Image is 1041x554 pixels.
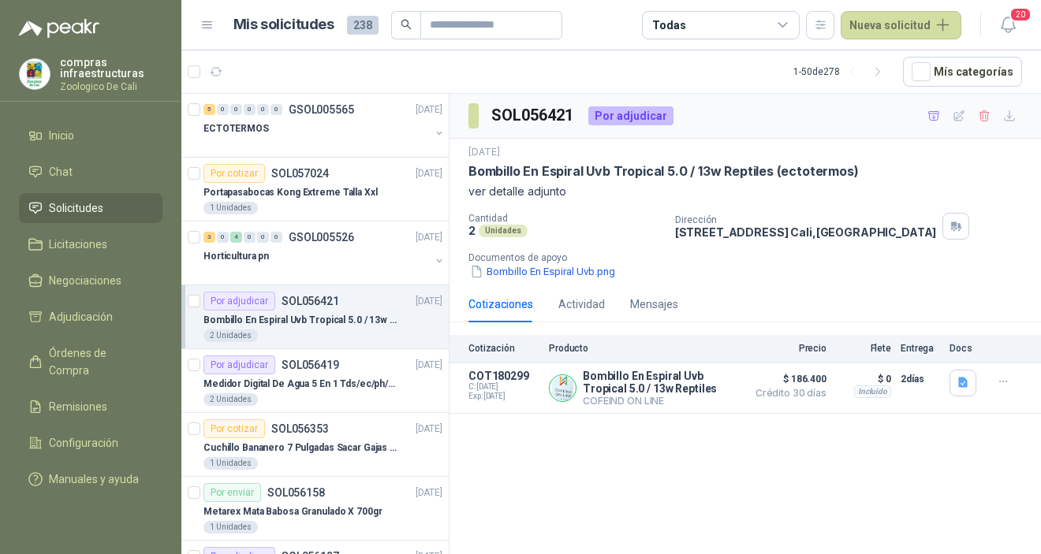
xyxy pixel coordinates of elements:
[416,485,442,500] p: [DATE]
[19,193,162,223] a: Solicitudes
[558,296,605,313] div: Actividad
[203,100,446,151] a: 5 0 0 0 0 0 GSOL005565[DATE] ECTOTERMOS
[583,370,738,395] p: Bombillo En Espiral Uvb Tropical 5.0 / 13w Reptiles
[282,359,339,370] p: SOL056419
[203,329,258,342] div: 2 Unidades
[19,229,162,259] a: Licitaciones
[203,292,275,310] div: Por adjudicar
[630,296,678,313] div: Mensajes
[19,428,162,458] a: Configuración
[1009,7,1032,22] span: 20
[19,302,162,332] a: Adjudicación
[468,163,858,180] p: Bombillo En Espiral Uvb Tropical 5.0 / 13w Reptiles (ectotermos)
[468,392,539,401] span: Exp: [DATE]
[748,343,826,354] p: Precio
[49,398,107,415] span: Remisiones
[203,232,215,243] div: 3
[181,285,449,349] a: Por adjudicarSOL056421[DATE] Bombillo En Espiral Uvb Tropical 5.0 / 13w Reptiles (ectotermos)2 Un...
[282,296,339,307] p: SOL056421
[19,392,162,422] a: Remisiones
[60,82,162,91] p: Zoologico De Cali
[203,483,261,502] div: Por enviar
[675,214,937,225] p: Dirección
[203,504,382,519] p: Metarex Mata Babosa Granulado X 700gr
[416,230,442,245] p: [DATE]
[19,338,162,385] a: Órdenes de Compra
[416,422,442,437] p: [DATE]
[19,464,162,494] a: Manuales y ayuda
[181,413,449,477] a: Por cotizarSOL056353[DATE] Cuchillo Bananero 7 Pulgadas Sacar Gajas O Deshoje O Desman1 Unidades
[468,370,539,382] p: COT180299
[203,228,446,278] a: 3 0 4 0 0 0 GSOL005526[DATE] Horticultura pn
[49,272,121,289] span: Negociaciones
[468,296,533,313] div: Cotizaciones
[289,104,354,115] p: GSOL005565
[203,313,400,328] p: Bombillo En Espiral Uvb Tropical 5.0 / 13w Reptiles (ectotermos)
[271,423,329,434] p: SOL056353
[289,232,354,243] p: GSOL005526
[994,11,1022,39] button: 20
[233,13,334,36] h1: Mis solicitudes
[491,103,576,128] h3: SOL056421
[836,343,891,354] p: Flete
[347,16,379,35] span: 238
[19,157,162,187] a: Chat
[854,385,891,398] div: Incluido
[468,343,539,354] p: Cotización
[203,202,258,214] div: 1 Unidades
[49,199,103,217] span: Solicitudes
[468,145,500,160] p: [DATE]
[257,232,269,243] div: 0
[20,59,50,89] img: Company Logo
[203,393,258,406] div: 2 Unidades
[468,252,1035,263] p: Documentos de apoyo
[230,232,242,243] div: 4
[203,355,275,374] div: Por adjudicar
[19,19,99,38] img: Logo peakr
[901,370,940,389] p: 2 días
[244,104,256,115] div: 0
[479,225,528,237] div: Unidades
[267,487,325,498] p: SOL056158
[19,121,162,151] a: Inicio
[468,183,1022,200] p: ver detalle adjunto
[203,419,265,438] div: Por cotizar
[181,477,449,541] a: Por enviarSOL056158[DATE] Metarex Mata Babosa Granulado X 700gr1 Unidades
[203,164,265,183] div: Por cotizar
[416,166,442,181] p: [DATE]
[203,121,269,136] p: ECTOTERMOS
[49,236,107,253] span: Licitaciones
[203,521,258,534] div: 1 Unidades
[257,104,269,115] div: 0
[49,470,139,488] span: Manuales y ayuda
[271,168,329,179] p: SOL057024
[203,457,258,470] div: 1 Unidades
[271,104,282,115] div: 0
[230,104,242,115] div: 0
[203,377,400,392] p: Medidor Digital De Agua 5 En 1 Tds/ec/ph/salinidad/temperatu
[748,370,826,389] span: $ 186.400
[19,266,162,296] a: Negociaciones
[588,106,673,125] div: Por adjudicar
[60,57,162,79] p: compras infraestructuras
[903,57,1022,87] button: Mís categorías
[652,17,685,34] div: Todas
[901,343,940,354] p: Entrega
[49,434,118,452] span: Configuración
[244,232,256,243] div: 0
[49,308,113,325] span: Adjudicación
[416,102,442,117] p: [DATE]
[401,19,412,30] span: search
[468,224,476,237] p: 2
[583,395,738,407] p: COFEIND ON LINE
[181,158,449,221] a: Por cotizarSOL057024[DATE] Portapasabocas Kong Extreme Talla Xxl1 Unidades
[181,349,449,413] a: Por adjudicarSOL056419[DATE] Medidor Digital De Agua 5 En 1 Tds/ec/ph/salinidad/temperatu2 Unidades
[836,370,891,389] p: $ 0
[841,11,961,39] button: Nueva solicitud
[675,225,937,239] p: [STREET_ADDRESS] Cali , [GEOGRAPHIC_DATA]
[217,232,229,243] div: 0
[793,59,890,84] div: 1 - 50 de 278
[49,344,147,379] span: Órdenes de Compra
[271,232,282,243] div: 0
[203,441,400,455] p: Cuchillo Bananero 7 Pulgadas Sacar Gajas O Deshoje O Desman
